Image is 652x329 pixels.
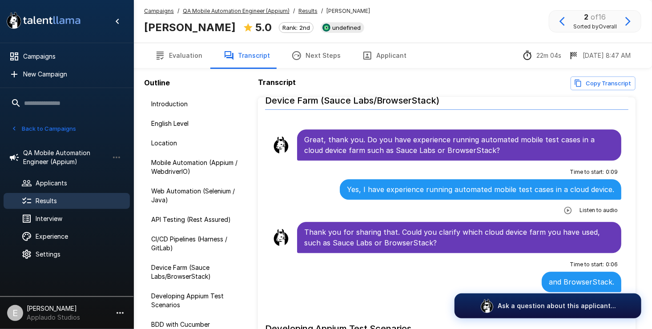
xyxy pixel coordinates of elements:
button: Applicant [351,43,417,68]
p: and BrowserStack. [549,277,614,287]
button: Next Steps [281,43,351,68]
span: Time to start : [570,260,604,269]
p: Thank you for sharing that. Could you clarify which cloud device farm you have used, such as Sauc... [304,227,614,248]
p: Great, thank you. Do you have experience running automated mobile test cases in a cloud device fa... [304,134,614,156]
div: The date and time when the interview was completed [568,50,631,61]
span: undefined [329,24,364,31]
b: Transcript [258,78,296,87]
img: llama_clean.png [272,229,290,246]
span: / [293,7,295,16]
span: / [321,7,323,16]
span: Device Farm (Sauce Labs/BrowserStack) [151,263,240,281]
span: 0 : 06 [606,260,618,269]
div: API Testing (Rest Assured) [144,212,247,228]
b: 5.0 [255,21,272,34]
img: logo_glasses@2x.png [480,299,494,313]
button: Ask a question about this applicant... [455,293,641,318]
span: [PERSON_NAME] [326,7,370,16]
span: of 16 [591,12,606,21]
span: Time to start : [570,168,604,177]
button: Evaluation [144,43,213,68]
div: Mobile Automation (Appium / WebdriverIO) [144,155,247,180]
button: Copy transcript [571,76,636,90]
span: Web Automation (Selenium / Java) [151,187,240,205]
h6: Device Farm (Sauce Labs/BrowserStack) [265,86,628,110]
p: Ask a question about this applicant... [498,301,616,310]
u: Results [298,8,318,14]
span: Listen to audio [580,206,618,215]
span: / [177,7,179,16]
p: 22m 04s [536,51,561,60]
div: Location [144,135,247,151]
span: Sorted by Overall [573,22,617,31]
b: Outline [144,78,170,87]
div: CI/CD Pipelines (Harness / GitLab) [144,231,247,256]
u: Campaigns [144,8,174,14]
div: English Level [144,116,247,132]
img: llama_clean.png [272,136,290,154]
span: 0 : 09 [606,168,618,177]
p: Yes, I have experience running automated mobile test cases in a cloud device. [347,184,614,195]
div: Web Automation (Selenium / Java) [144,183,247,208]
span: Rank: 2nd [279,24,313,31]
u: QA Mobile Automation Engineer (Appium) [183,8,290,14]
div: Device Farm (Sauce Labs/BrowserStack) [144,260,247,285]
div: The time between starting and completing the interview [522,50,561,61]
span: Developing Appium Test Scenarios [151,292,240,309]
button: Transcript [213,43,281,68]
span: CI/CD Pipelines (Harness / GitLab) [151,235,240,253]
p: [DATE] 8:47 AM [583,51,631,60]
span: Mobile Automation (Appium / WebdriverIO) [151,158,240,176]
div: View profile in SmartRecruiters [321,22,364,33]
div: Developing Appium Test Scenarios [144,288,247,313]
span: English Level [151,119,240,128]
img: smartrecruiters_logo.jpeg [322,24,330,32]
b: [PERSON_NAME] [144,21,236,34]
b: 2 [584,12,589,21]
div: Introduction [144,96,247,112]
span: Introduction [151,100,240,108]
span: API Testing (Rest Assured) [151,215,240,224]
span: Location [151,139,240,148]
